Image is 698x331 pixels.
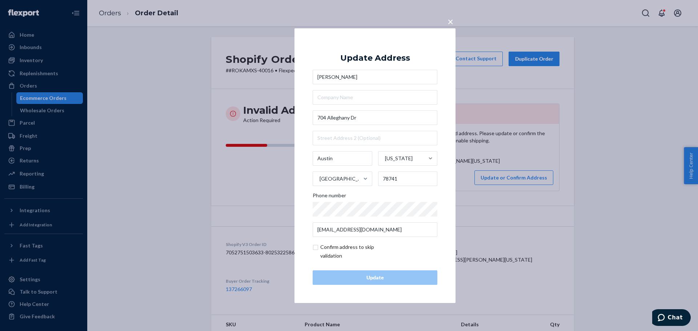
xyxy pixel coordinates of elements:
[313,131,437,145] input: Street Address 2 (Optional)
[385,155,413,162] div: [US_STATE]
[313,70,437,84] input: First & Last Name
[313,110,437,125] input: Street Address
[340,53,410,62] div: Update Address
[384,151,385,166] input: [US_STATE]
[313,90,437,105] input: Company Name
[313,192,346,202] span: Phone number
[313,222,437,237] input: Email (Only Required for International)
[313,270,437,285] button: Update
[313,151,372,166] input: City
[320,175,362,182] div: [GEOGRAPHIC_DATA]
[448,15,453,27] span: ×
[652,309,691,327] iframe: Opens a widget where you can chat to one of our agents
[319,274,431,281] div: Update
[378,171,438,186] input: ZIP Code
